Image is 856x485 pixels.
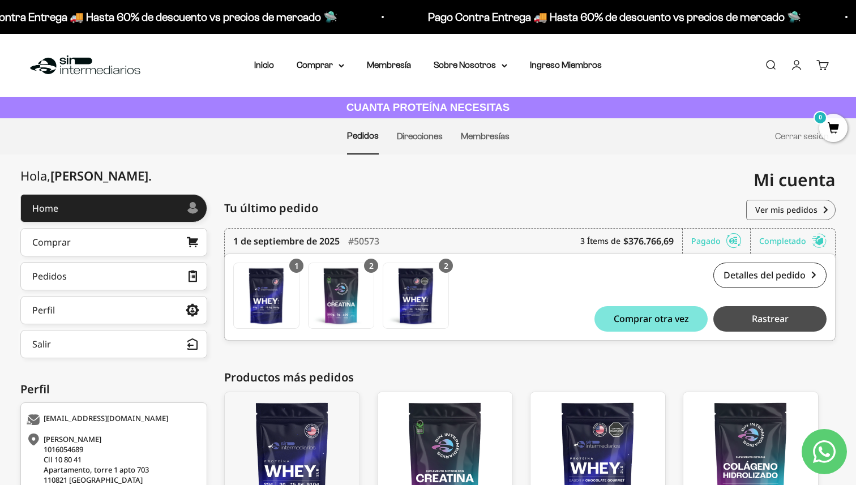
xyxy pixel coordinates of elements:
a: 0 [819,123,848,135]
div: 1 [289,259,303,273]
a: Home [20,194,207,222]
div: Pedidos [32,272,67,281]
a: Ver mis pedidos [746,200,836,220]
img: Translation missing: es.Proteína Whey - Sin Sabor - Sin Sabor / 2 libras (910g) [234,263,299,328]
div: Salir [32,340,51,349]
a: Cerrar sesión [775,131,829,141]
div: Productos más pedidos [224,369,836,386]
a: Membresías [461,131,510,141]
a: Membresía [367,60,411,70]
div: Perfil [32,306,55,315]
summary: Sobre Nosotros [434,58,507,72]
a: Proteína Whey - Sin Sabor - Sin Sabor / 2 libras (910g) [233,263,299,329]
div: 3 Ítems de [580,229,683,254]
mark: 0 [814,111,827,125]
div: Home [32,204,58,213]
time: 1 de septiembre de 2025 [233,234,340,248]
span: . [148,167,152,184]
img: Translation missing: es.Creatina Monohidrato [309,263,374,328]
summary: Comprar [297,58,344,72]
span: Mi cuenta [754,168,836,191]
span: [PERSON_NAME] [50,167,152,184]
a: Pedidos [20,262,207,290]
a: Creatina Monohidrato [308,263,374,329]
img: Translation missing: es.Proteína Whey - Chocolate - Chocolate / 2 libras (910g) [383,263,448,328]
b: $376.766,69 [623,234,674,248]
div: 2 [439,259,453,273]
button: Comprar otra vez [594,306,708,332]
a: Direcciones [397,131,443,141]
div: Hola, [20,169,152,183]
button: Salir [20,330,207,358]
a: Inicio [254,60,274,70]
a: Detalles del pedido [713,263,827,288]
a: Comprar [20,228,207,256]
div: 2 [364,259,378,273]
div: Completado [759,229,827,254]
div: Pagado [691,229,751,254]
div: Perfil [20,381,207,398]
a: Perfil [20,296,207,324]
span: Comprar otra vez [614,314,689,323]
a: Pedidos [347,131,379,140]
a: Ingreso Miembros [530,60,602,70]
button: Rastrear [713,306,827,332]
span: Tu último pedido [224,200,318,217]
p: Pago Contra Entrega 🚚 Hasta 60% de descuento vs precios de mercado 🛸 [428,8,801,26]
div: Comprar [32,238,71,247]
div: [EMAIL_ADDRESS][DOMAIN_NAME] [27,414,198,426]
div: #50573 [348,229,379,254]
a: Proteína Whey - Chocolate - Chocolate / 2 libras (910g) [383,263,449,329]
strong: CUANTA PROTEÍNA NECESITAS [346,101,510,113]
span: Rastrear [752,314,789,323]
